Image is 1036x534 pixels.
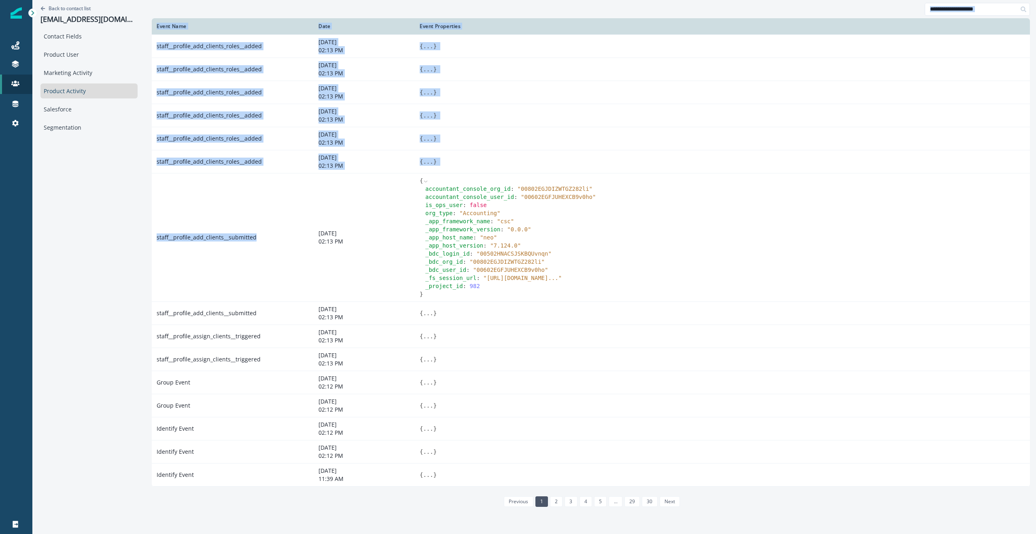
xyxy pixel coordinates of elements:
p: [DATE] [318,351,410,359]
p: 02:13 PM [318,237,410,246]
td: Identify Event [152,463,314,486]
span: } [433,356,437,363]
span: } [420,291,423,297]
span: _app_framework_version [425,226,500,233]
div: Product User [40,47,138,62]
span: { [420,333,423,340]
div: : [425,217,1025,225]
span: _bdc_login_id [425,250,470,257]
div: : [425,282,1025,290]
div: : [425,258,1025,266]
p: 02:13 PM [318,115,410,124]
span: " 00802EGJDIZWTGZ282li " [470,258,545,265]
button: ... [423,135,433,143]
div: : [425,274,1025,282]
span: _app_host_version [425,242,483,249]
span: " neo " [480,234,497,241]
p: [DATE] [318,374,410,382]
p: 02:12 PM [318,452,410,460]
span: _fs_session_url [425,275,476,281]
p: 02:12 PM [318,429,410,437]
p: [DATE] [318,154,410,162]
td: Group Event [152,371,314,394]
div: : [425,209,1025,217]
img: Inflection [11,7,22,19]
p: 02:13 PM [318,359,410,367]
span: { [420,356,423,363]
button: ... [423,425,433,433]
span: " 00602EGFJUHEXCB9v0ho " [521,194,596,200]
span: { [420,177,423,184]
div: : [425,266,1025,274]
td: staff__profile_add_clients_roles__added [152,34,314,58]
p: 02:12 PM [318,382,410,391]
span: _app_framework_name [425,218,490,224]
p: [DATE] [318,328,410,336]
span: { [420,310,423,316]
div: Event Properties [420,23,1025,30]
p: 02:13 PM [318,336,410,344]
button: ... [423,65,433,73]
span: 982 [470,283,480,289]
div: : [425,193,1025,201]
button: ... [423,355,433,363]
p: [DATE] [318,229,410,237]
span: } [433,43,437,49]
div: : [425,233,1025,241]
button: ... [423,402,433,410]
p: Back to contact list [49,5,91,12]
a: Page 1 is your current page [535,496,548,507]
td: staff__profile_add_clients_roles__added [152,58,314,81]
div: : [425,241,1025,250]
div: Segmentation [40,120,138,135]
span: org_type [425,210,452,216]
a: Page 2 [550,496,563,507]
p: 02:12 PM [318,406,410,414]
span: false [470,202,487,208]
p: 11:39 AM [318,475,410,483]
span: } [433,472,437,478]
span: " 00502HNACSJSKBQUvnqn " [476,250,551,257]
p: 02:13 PM [318,313,410,321]
td: staff__profile_add_clients_roles__added [152,150,314,173]
span: accountant_console_user_id [425,194,514,200]
td: staff__profile_add_clients_roles__added [152,104,314,127]
span: is_ops_user [425,202,463,208]
div: : [425,225,1025,233]
span: } [433,333,437,340]
div: : [425,250,1025,258]
span: _bdc_org_id [425,258,463,265]
button: ... [423,332,433,340]
a: Jump forward [609,496,622,507]
td: Identify Event [152,417,314,440]
span: { [420,425,423,432]
span: { [420,402,423,409]
div: Contact Fields [40,29,138,44]
button: ... [423,378,433,387]
p: [DATE] [318,84,410,92]
p: 02:13 PM [318,139,410,147]
button: ... [423,448,433,456]
p: [DATE] [318,107,410,115]
ul: Pagination [502,496,680,507]
p: 02:13 PM [318,46,410,54]
td: staff__profile_add_clients__submitted [152,301,314,325]
a: Page 29 [624,496,640,507]
span: _bdc_user_id [425,267,466,273]
p: 02:13 PM [318,162,410,170]
a: Page 30 [642,496,657,507]
span: } [433,379,437,386]
td: Identify Event [152,440,314,463]
span: { [420,66,423,73]
span: { [420,43,423,49]
a: Next page [660,496,680,507]
button: ... [423,309,433,317]
p: [DATE] [318,467,410,475]
span: } [433,66,437,73]
td: Group Event [152,394,314,417]
p: [DATE] [318,397,410,406]
a: Page 5 [594,496,607,507]
div: Event Name [157,23,309,30]
div: Salesforce [40,102,138,117]
p: [EMAIL_ADDRESS][DOMAIN_NAME] [40,15,138,24]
